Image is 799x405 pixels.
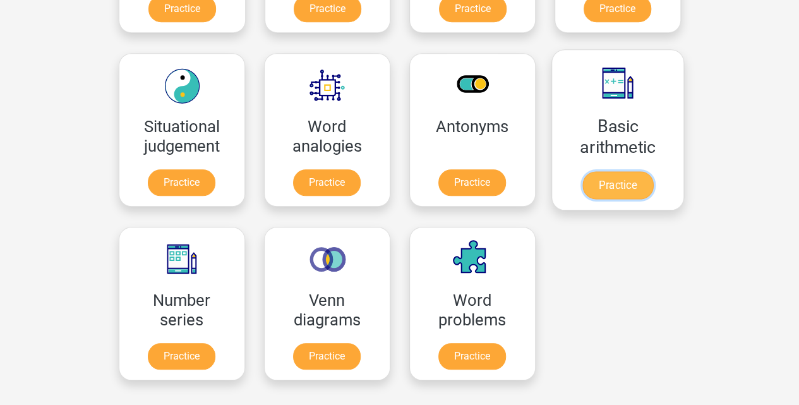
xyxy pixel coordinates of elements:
[582,171,652,199] a: Practice
[293,169,361,196] a: Practice
[148,343,215,370] a: Practice
[293,343,361,370] a: Practice
[148,169,215,196] a: Practice
[438,169,506,196] a: Practice
[438,343,506,370] a: Practice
